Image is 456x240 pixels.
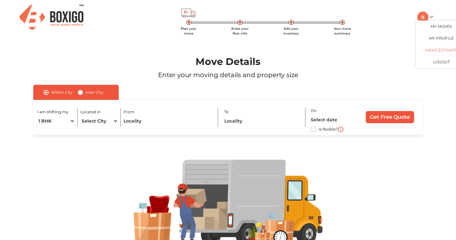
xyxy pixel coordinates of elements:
[224,116,300,127] input: Locality
[338,127,343,132] img: i
[37,109,68,115] label: I am shifting my
[20,4,84,30] img: Boxigo
[224,109,229,115] label: To
[283,27,299,36] span: Add your inventory
[124,116,212,127] input: Locality
[85,89,103,96] label: Inter City
[334,27,351,36] span: Your move summary
[366,111,414,123] input: Get Free Quote
[311,108,316,114] label: On
[80,109,100,115] label: Located in
[181,27,196,36] span: Plan your move
[318,125,338,132] label: Is flexible?
[18,56,438,68] h1: Move Details
[18,70,438,80] p: Enter your moving details and property size
[124,109,134,115] label: From
[51,89,73,96] label: Within City
[231,27,249,36] span: Enter your floor info
[311,114,356,125] input: Select date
